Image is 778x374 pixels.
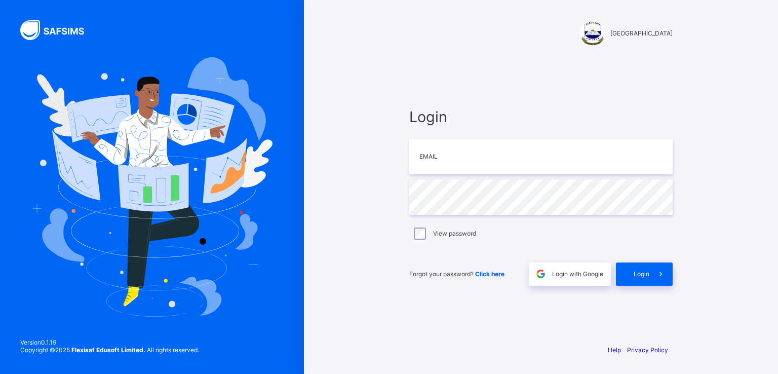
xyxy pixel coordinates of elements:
span: Login with Google [552,270,603,278]
span: Copyright © 2025 All rights reserved. [20,346,199,354]
a: Help [608,346,621,354]
label: View password [433,230,476,237]
span: Login [409,108,673,126]
a: Privacy Policy [627,346,668,354]
img: Hero Image [31,57,273,317]
span: Forgot your password? [409,270,504,278]
strong: Flexisaf Edusoft Limited. [71,346,145,354]
span: Login [634,270,649,278]
img: SAFSIMS Logo [20,20,96,40]
span: [GEOGRAPHIC_DATA] [610,29,673,37]
a: Click here [475,270,504,278]
span: Version 0.1.19 [20,339,199,346]
img: google.396cfc9801f0270233282035f929180a.svg [535,268,547,280]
